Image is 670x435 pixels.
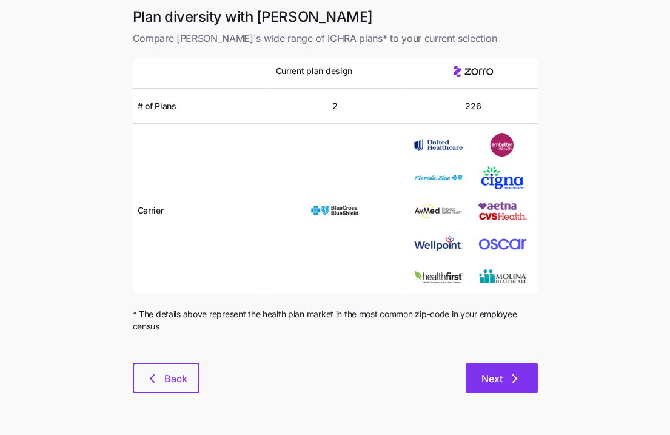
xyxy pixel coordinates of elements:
[133,308,538,333] span: * The details above represent the health plan market in the most common zip-code in your employee...
[478,199,527,222] img: Carrier
[414,133,463,157] img: Carrier
[414,166,463,189] img: Carrier
[138,204,164,217] span: Carrier
[164,371,187,386] span: Back
[478,232,527,255] img: Carrier
[466,363,538,393] button: Next
[138,100,176,112] span: # of Plans
[414,232,463,255] img: Carrier
[478,133,527,157] img: Carrier
[133,7,538,26] h1: Plan diversity with [PERSON_NAME]
[133,31,538,46] span: Compare [PERSON_NAME]'s wide range of ICHRA plans* to your current selection
[133,363,199,393] button: Back
[414,265,463,288] img: Carrier
[310,199,359,222] img: Carrier
[414,199,463,222] img: Carrier
[478,265,527,288] img: Carrier
[481,371,503,386] span: Next
[276,65,353,77] span: Current plan design
[332,100,338,112] span: 2
[478,166,527,189] img: Carrier
[465,100,481,112] span: 226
